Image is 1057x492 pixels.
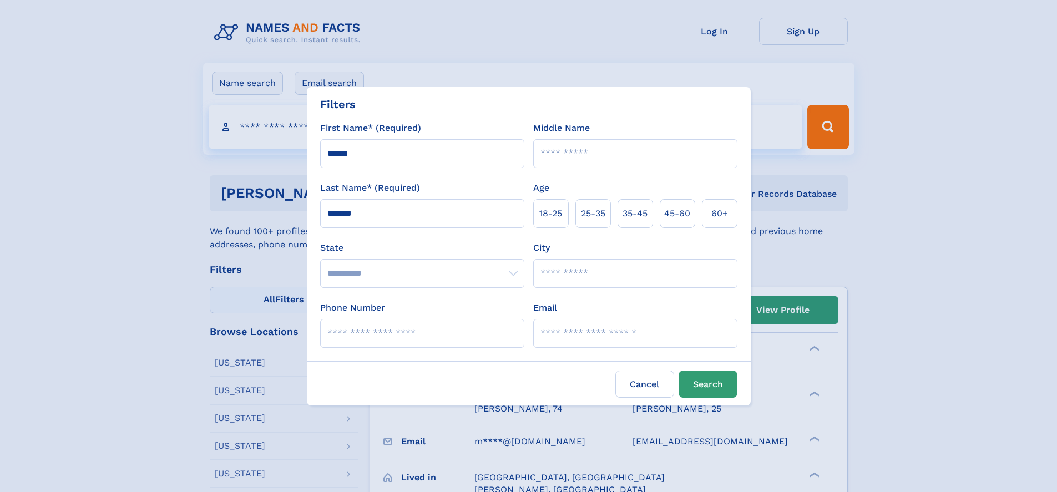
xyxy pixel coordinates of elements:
span: 18‑25 [539,207,562,220]
label: Phone Number [320,301,385,315]
div: Filters [320,96,356,113]
span: 35‑45 [623,207,648,220]
label: First Name* (Required) [320,121,421,135]
label: Middle Name [533,121,590,135]
label: Age [533,181,549,195]
label: City [533,241,550,255]
span: 25‑35 [581,207,605,220]
span: 45‑60 [664,207,690,220]
label: Email [533,301,557,315]
span: 60+ [711,207,728,220]
button: Search [679,371,737,398]
label: Cancel [615,371,674,398]
label: Last Name* (Required) [320,181,420,195]
label: State [320,241,524,255]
